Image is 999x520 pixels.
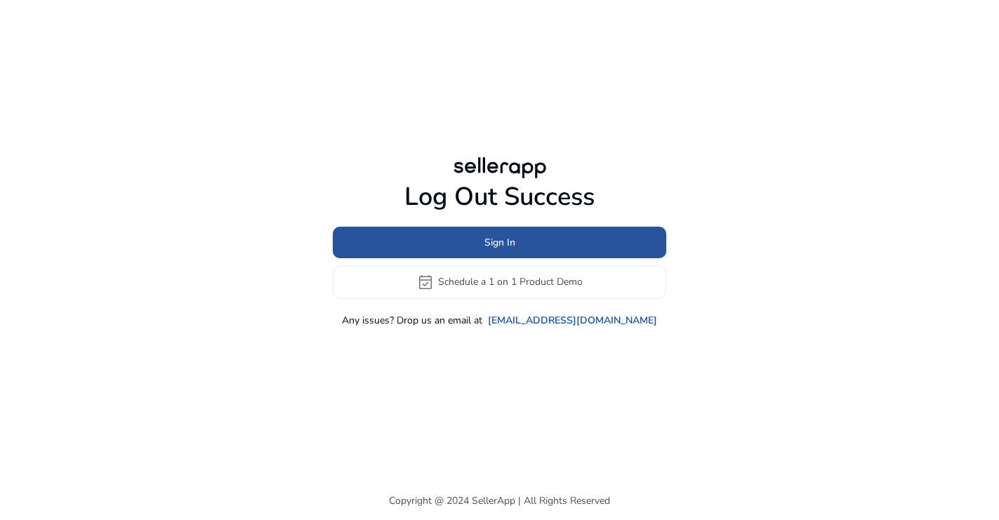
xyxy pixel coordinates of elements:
button: Sign In [333,227,666,258]
p: Any issues? Drop us an email at [342,313,482,328]
button: event_availableSchedule a 1 on 1 Product Demo [333,265,666,299]
span: Sign In [484,235,515,250]
span: event_available [417,274,434,291]
h1: Log Out Success [333,182,666,212]
a: [EMAIL_ADDRESS][DOMAIN_NAME] [488,313,657,328]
